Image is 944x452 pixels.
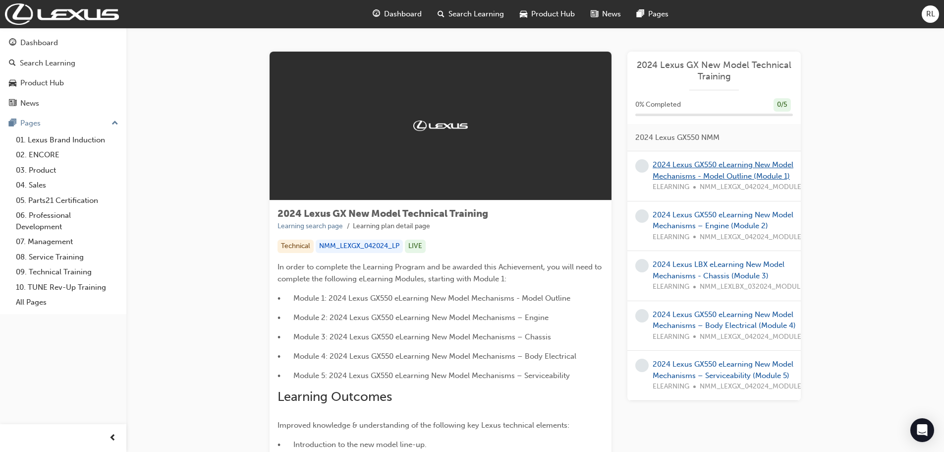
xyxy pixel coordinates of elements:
[20,37,58,49] div: Dashboard
[12,264,122,280] a: 09. Technical Training
[531,8,575,20] span: Product Hub
[4,74,122,92] a: Product Hub
[653,381,689,392] span: ELEARNING
[635,309,649,323] span: learningRecordVerb_NONE-icon
[653,360,793,380] a: 2024 Lexus GX550 eLearning New Model Mechanisms – Serviceability (Module 5)
[20,98,39,109] div: News
[512,4,583,24] a: car-iconProduct Hub
[278,371,570,380] span: • Module 5: 2024 Lexus GX550 eLearning New Model Mechanisms – Serviceability
[9,119,16,128] span: pages-icon
[653,210,793,231] a: 2024 Lexus GX550 eLearning New Model Mechanisms – Engine (Module 2)
[4,34,122,52] a: Dashboard
[278,262,604,283] span: In order to complete the Learning Program and be awarded this Achievement, you will need to compl...
[413,121,468,130] img: Trak
[700,381,809,392] span: NMM_LEXGX_042024_MODULE_5
[4,54,122,72] a: Search Learning
[926,8,935,20] span: RL
[629,4,676,24] a: pages-iconPages
[12,193,122,208] a: 05. Parts21 Certification
[653,160,793,181] a: 2024 Lexus GX550 eLearning New Model Mechanisms - Model Outline (Module 1)
[635,159,649,173] span: learningRecordVerb_NONE-icon
[20,58,75,69] div: Search Learning
[653,310,796,330] a: 2024 Lexus GX550 eLearning New Model Mechanisms – Body Electrical (Module 4)
[20,118,41,129] div: Pages
[278,313,549,322] span: • Module 2: 2024 Lexus GX550 eLearning New Model Mechanisms – Engine
[12,295,122,310] a: All Pages
[635,132,720,143] span: 2024 Lexus GX550 NMM
[653,260,784,280] a: 2024 Lexus LBX eLearning New Model Mechanisms - Chassis (Module 3)
[635,99,681,111] span: 0 % Completed
[774,98,791,112] div: 0 / 5
[373,8,380,20] span: guage-icon
[635,259,649,272] span: learningRecordVerb_NONE-icon
[278,440,427,449] span: • Introduction to the new model line-up.
[12,234,122,250] a: 07. Management
[602,8,621,20] span: News
[4,114,122,132] button: Pages
[12,250,122,265] a: 08. Service Training
[278,389,392,404] span: Learning Outcomes
[316,240,403,253] div: NMM_LEXGX_042024_LP
[430,4,512,24] a: search-iconSearch Learning
[700,331,809,343] span: NMM_LEXGX_042024_MODULE_4
[438,8,444,20] span: search-icon
[278,208,488,219] span: 2024 Lexus GX New Model Technical Training
[648,8,668,20] span: Pages
[12,178,122,193] a: 04. Sales
[910,418,934,442] div: Open Intercom Messenger
[520,8,527,20] span: car-icon
[12,163,122,178] a: 03. Product
[20,77,64,89] div: Product Hub
[9,39,16,48] span: guage-icon
[4,94,122,113] a: News
[591,8,598,20] span: news-icon
[635,209,649,223] span: learningRecordVerb_NONE-icon
[109,432,116,445] span: prev-icon
[278,332,551,341] span: • Module 3: 2024 Lexus GX550 eLearning New Model Mechanisms – Chassis
[353,221,430,232] li: Learning plan detail page
[637,8,644,20] span: pages-icon
[653,182,689,193] span: ELEARNING
[5,3,119,25] img: Trak
[12,132,122,148] a: 01. Lexus Brand Induction
[278,352,576,361] span: • Module 4: 2024 Lexus GX550 eLearning New Model Mechanisms – Body Electrical
[583,4,629,24] a: news-iconNews
[700,232,809,243] span: NMM_LEXGX_042024_MODULE_2
[12,208,122,234] a: 06. Professional Development
[365,4,430,24] a: guage-iconDashboard
[111,117,118,130] span: up-icon
[700,281,812,293] span: NMM_LEXLBX_032024_MODULE_3
[278,240,314,253] div: Technical
[653,331,689,343] span: ELEARNING
[635,60,793,82] a: 2024 Lexus GX New Model Technical Training
[12,280,122,295] a: 10. TUNE Rev-Up Training
[4,32,122,114] button: DashboardSearch LearningProduct HubNews
[12,147,122,163] a: 02. ENCORE
[448,8,504,20] span: Search Learning
[278,421,569,430] span: Improved knowledge & understanding of the following key Lexus technical elements:
[653,232,689,243] span: ELEARNING
[922,5,939,23] button: RL
[9,59,16,68] span: search-icon
[635,359,649,372] span: learningRecordVerb_NONE-icon
[384,8,422,20] span: Dashboard
[405,240,426,253] div: LIVE
[700,182,809,193] span: NMM_LEXGX_042024_MODULE_1
[653,281,689,293] span: ELEARNING
[278,294,570,303] span: • Module 1: 2024 Lexus GX550 eLearning New Model Mechanisms - Model Outline
[278,222,343,230] a: Learning search page
[9,99,16,108] span: news-icon
[9,79,16,88] span: car-icon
